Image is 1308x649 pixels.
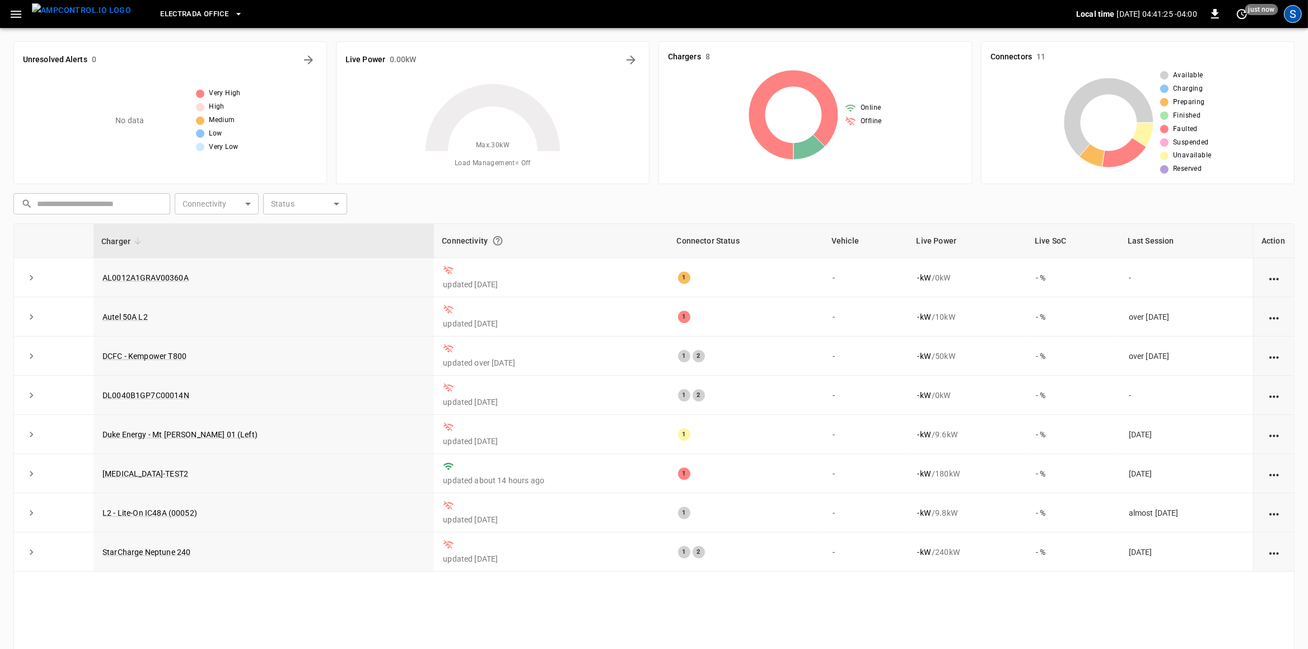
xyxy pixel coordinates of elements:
span: Max. 30 kW [476,140,510,151]
td: [DATE] [1120,415,1253,454]
a: StarCharge Neptune 240 [102,548,190,557]
p: - kW [918,507,931,519]
div: 1 [678,350,690,362]
td: - % [1027,415,1120,454]
span: Unavailable [1173,150,1211,161]
div: / 10 kW [918,311,1018,323]
span: Very High [209,88,241,99]
td: - % [1027,493,1120,533]
p: updated [DATE] [443,436,660,447]
span: Preparing [1173,97,1205,108]
button: Energy Overview [622,51,640,69]
a: DL0040B1GP7C00014N [102,391,189,400]
div: action cell options [1267,429,1281,440]
button: expand row [23,348,40,365]
td: - % [1027,454,1120,493]
td: - [824,337,909,376]
span: Charger [101,235,145,248]
button: expand row [23,544,40,561]
div: 1 [678,468,690,480]
div: action cell options [1267,272,1281,283]
td: - % [1027,376,1120,415]
div: 1 [678,311,690,323]
div: / 0 kW [918,390,1018,401]
h6: Unresolved Alerts [23,54,87,66]
td: - % [1027,337,1120,376]
p: - kW [918,272,931,283]
button: set refresh interval [1233,5,1251,23]
div: Connectivity [442,231,661,251]
div: action cell options [1267,507,1281,519]
div: / 9.6 kW [918,429,1018,440]
th: Vehicle [824,224,909,258]
span: Suspended [1173,137,1209,148]
h6: 11 [1036,51,1045,63]
td: - [824,415,909,454]
p: updated [DATE] [443,553,660,564]
button: expand row [23,505,40,521]
span: Faulted [1173,124,1198,135]
h6: 0 [92,54,96,66]
div: / 0 kW [918,272,1018,283]
div: 1 [678,546,690,558]
span: Electrada Office [160,8,228,21]
td: [DATE] [1120,454,1253,493]
td: almost [DATE] [1120,493,1253,533]
td: over [DATE] [1120,297,1253,337]
button: expand row [23,426,40,443]
span: Offline [861,116,882,127]
td: - % [1027,533,1120,572]
th: Live SoC [1027,224,1120,258]
p: - kW [918,311,931,323]
td: - [1120,258,1253,297]
span: High [209,101,225,113]
a: AL0012A1GRAV00360A [102,273,189,282]
p: updated over [DATE] [443,357,660,368]
td: - [824,493,909,533]
th: Last Session [1120,224,1253,258]
span: Finished [1173,110,1200,122]
div: 2 [693,389,705,401]
p: Local time [1076,8,1115,20]
td: - [824,258,909,297]
p: updated about 14 hours ago [443,475,660,486]
th: Connector Status [669,224,824,258]
p: No data [115,115,144,127]
td: - % [1027,297,1120,337]
a: [MEDICAL_DATA]-TEST2 [102,469,188,478]
h6: 0.00 kW [390,54,417,66]
p: - kW [918,429,931,440]
td: over [DATE] [1120,337,1253,376]
h6: Chargers [668,51,701,63]
span: Reserved [1173,164,1202,175]
button: Connection between the charger and our software. [488,231,508,251]
p: updated [DATE] [443,279,660,290]
p: - kW [918,468,931,479]
span: Charging [1173,83,1203,95]
div: 1 [678,389,690,401]
div: action cell options [1267,468,1281,479]
td: - [1120,376,1253,415]
button: expand row [23,269,40,286]
span: Low [209,128,222,139]
h6: 8 [706,51,710,63]
div: / 180 kW [918,468,1018,479]
a: Duke Energy - Mt [PERSON_NAME] 01 (Left) [102,430,258,439]
h6: Connectors [991,51,1032,63]
td: - [824,376,909,415]
div: / 240 kW [918,547,1018,558]
div: 1 [678,272,690,284]
td: - [824,297,909,337]
span: Available [1173,70,1203,81]
h6: Live Power [345,54,385,66]
p: - kW [918,547,931,558]
a: Autel 50A L2 [102,312,148,321]
button: expand row [23,465,40,482]
button: expand row [23,387,40,404]
p: updated [DATE] [443,318,660,329]
span: Very Low [209,142,238,153]
div: profile-icon [1284,5,1302,23]
img: ampcontrol.io logo [32,3,131,17]
p: updated [DATE] [443,514,660,525]
div: 1 [678,507,690,519]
